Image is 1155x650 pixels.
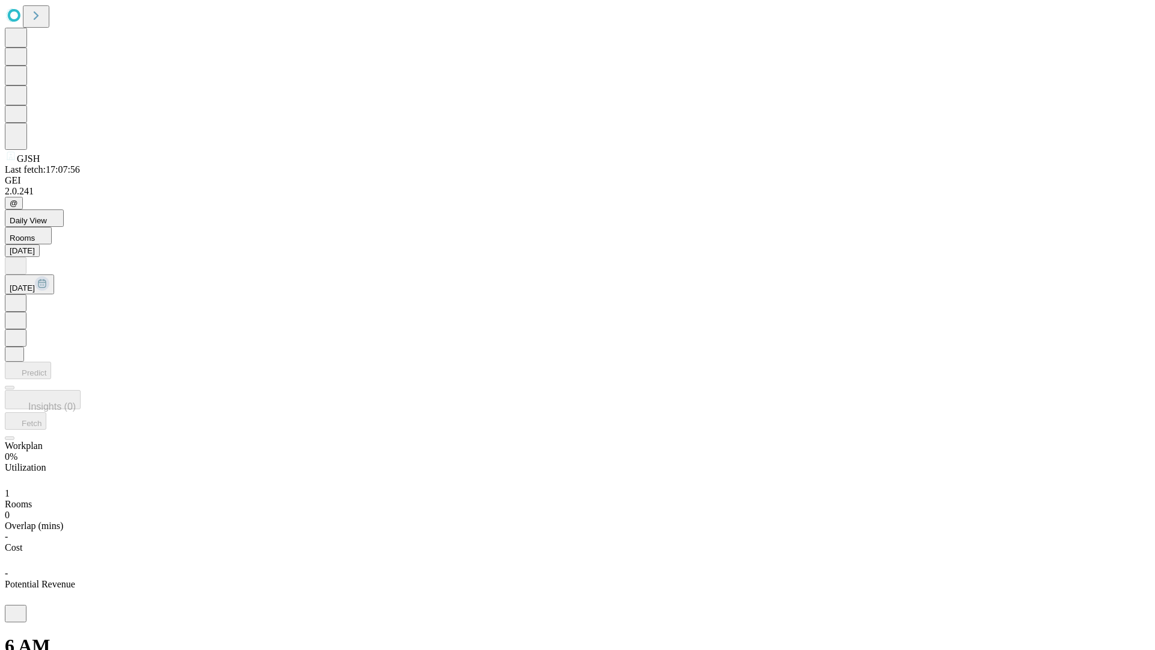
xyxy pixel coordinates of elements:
span: Insights (0) [28,401,76,412]
span: 0 [5,510,10,520]
button: Insights (0) [5,390,81,409]
span: [DATE] [10,283,35,292]
span: 1 [5,488,10,498]
span: Rooms [5,499,32,509]
button: [DATE] [5,274,54,294]
span: - [5,568,8,578]
button: [DATE] [5,244,40,257]
span: Last fetch: 17:07:56 [5,164,80,175]
button: Daily View [5,209,64,227]
span: 0% [5,451,17,462]
button: @ [5,197,23,209]
span: Rooms [10,234,35,243]
button: Predict [5,362,51,379]
span: Workplan [5,441,43,451]
span: Potential Revenue [5,579,75,589]
button: Fetch [5,412,46,430]
span: @ [10,199,18,208]
div: GEI [5,175,1150,186]
span: Cost [5,542,22,552]
button: Rooms [5,227,52,244]
div: 2.0.241 [5,186,1150,197]
span: Overlap (mins) [5,521,63,531]
span: Utilization [5,462,46,472]
span: Daily View [10,216,47,225]
span: - [5,531,8,542]
span: GJSH [17,153,40,164]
